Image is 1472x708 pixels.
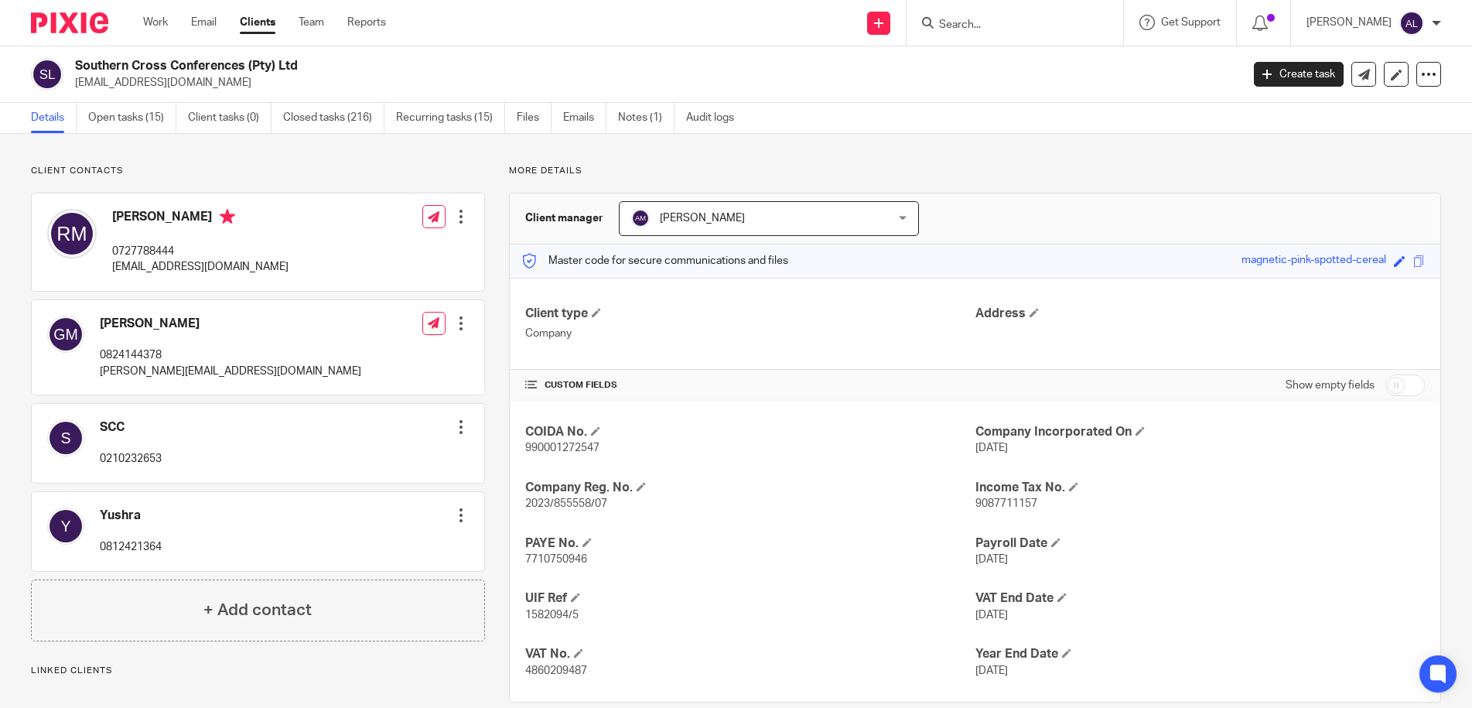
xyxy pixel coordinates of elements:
[525,646,975,662] h4: VAT No.
[31,165,485,177] p: Client contacts
[525,379,975,392] h4: CUSTOM FIELDS
[525,424,975,440] h4: COIDA No.
[975,554,1008,565] span: [DATE]
[88,103,176,133] a: Open tasks (15)
[191,15,217,30] a: Email
[47,508,84,545] img: svg%3E
[112,209,289,228] h4: [PERSON_NAME]
[203,598,312,622] h4: + Add contact
[525,554,587,565] span: 7710750946
[396,103,505,133] a: Recurring tasks (15)
[1286,378,1375,393] label: Show empty fields
[112,259,289,275] p: [EMAIL_ADDRESS][DOMAIN_NAME]
[100,539,162,555] p: 0812421364
[563,103,606,133] a: Emails
[1254,62,1344,87] a: Create task
[112,244,289,259] p: 0727788444
[75,58,999,74] h2: Southern Cross Conferences (Pty) Ltd
[525,665,587,676] span: 4860209487
[975,646,1425,662] h4: Year End Date
[525,326,975,341] p: Company
[220,209,235,224] i: Primary
[509,165,1441,177] p: More details
[525,210,603,226] h3: Client manager
[525,443,599,453] span: 990001272547
[938,19,1077,32] input: Search
[143,15,168,30] a: Work
[47,316,84,353] img: svg%3E
[525,610,579,621] span: 1582094/5
[188,103,272,133] a: Client tasks (0)
[283,103,384,133] a: Closed tasks (216)
[31,665,485,677] p: Linked clients
[517,103,552,133] a: Files
[975,424,1425,440] h4: Company Incorporated On
[525,306,975,322] h4: Client type
[618,103,675,133] a: Notes (1)
[975,498,1037,509] span: 9087711157
[521,253,788,268] p: Master code for secure communications and files
[100,364,361,379] p: [PERSON_NAME][EMAIL_ADDRESS][DOMAIN_NAME]
[31,103,77,133] a: Details
[100,508,162,524] h4: Yushra
[347,15,386,30] a: Reports
[975,590,1425,607] h4: VAT End Date
[47,419,84,457] img: svg%3E
[525,535,975,552] h4: PAYE No.
[31,58,63,91] img: svg%3E
[100,347,361,363] p: 0824144378
[100,419,162,436] h4: SCC
[100,316,361,332] h4: [PERSON_NAME]
[975,443,1008,453] span: [DATE]
[299,15,324,30] a: Team
[525,590,975,607] h4: UIF Ref
[31,12,108,33] img: Pixie
[75,75,1231,91] p: [EMAIL_ADDRESS][DOMAIN_NAME]
[47,209,97,258] img: svg%3E
[975,480,1425,496] h4: Income Tax No.
[975,306,1425,322] h4: Address
[975,610,1008,621] span: [DATE]
[686,103,746,133] a: Audit logs
[525,498,607,509] span: 2023/855558/07
[100,451,162,467] p: 0210232653
[975,535,1425,552] h4: Payroll Date
[660,213,745,224] span: [PERSON_NAME]
[525,480,975,496] h4: Company Reg. No.
[1399,11,1424,36] img: svg%3E
[1241,252,1386,270] div: magnetic-pink-spotted-cereal
[1161,17,1221,28] span: Get Support
[1306,15,1392,30] p: [PERSON_NAME]
[240,15,275,30] a: Clients
[631,209,650,227] img: svg%3E
[975,665,1008,676] span: [DATE]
